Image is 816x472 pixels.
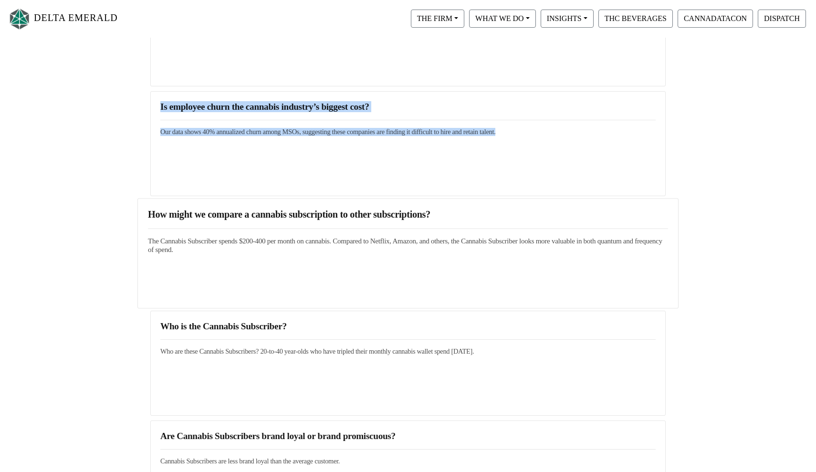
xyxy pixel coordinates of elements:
h3: Is employee churn the cannabis industry’s biggest cost? [160,101,656,112]
img: Logo [8,6,31,31]
h3: Who is the Cannabis Subscriber? [160,321,656,332]
button: THE FIRM [411,10,464,28]
a: Is employee churn the cannabis industry’s biggest cost?Our data shows 40% annualized churn among ... [160,101,656,136]
h5: The Cannabis Subscriber spends $200-400 per month on cannabis. Compared to Netflix, Amazon, and o... [148,237,668,254]
h5: Who are these Cannabis Subscribers? 20-to-40 year-olds who have tripled their monthly cannabis wa... [160,347,656,356]
a: THC BEVERAGES [596,14,675,22]
button: CANNADATACON [678,10,753,28]
h5: Our data shows 40% annualized churn among MSOs, suggesting these companies are finding it difficu... [160,128,656,136]
h3: Are Cannabis Subscribers brand loyal or brand promiscuous? [160,430,656,441]
button: DISPATCH [758,10,806,28]
a: DISPATCH [755,14,808,22]
button: INSIGHTS [541,10,594,28]
button: THC BEVERAGES [598,10,673,28]
h5: Cannabis Subscribers are less brand loyal than the average customer. [160,457,656,465]
a: CANNADATACON [675,14,755,22]
a: Who is the Cannabis Subscriber?Who are these Cannabis Subscribers? 20-to-40 year-olds who have tr... [160,321,656,356]
a: Are Cannabis Subscribers brand loyal or brand promiscuous?Cannabis Subscribers are less brand loy... [160,430,656,465]
h3: How might we compare a cannabis subscription to other subscriptions? [148,209,668,220]
a: DELTA EMERALD [8,4,118,34]
a: How might we compare a cannabis subscription to other subscriptions?The Cannabis Subscriber spend... [148,209,668,254]
button: WHAT WE DO [469,10,536,28]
